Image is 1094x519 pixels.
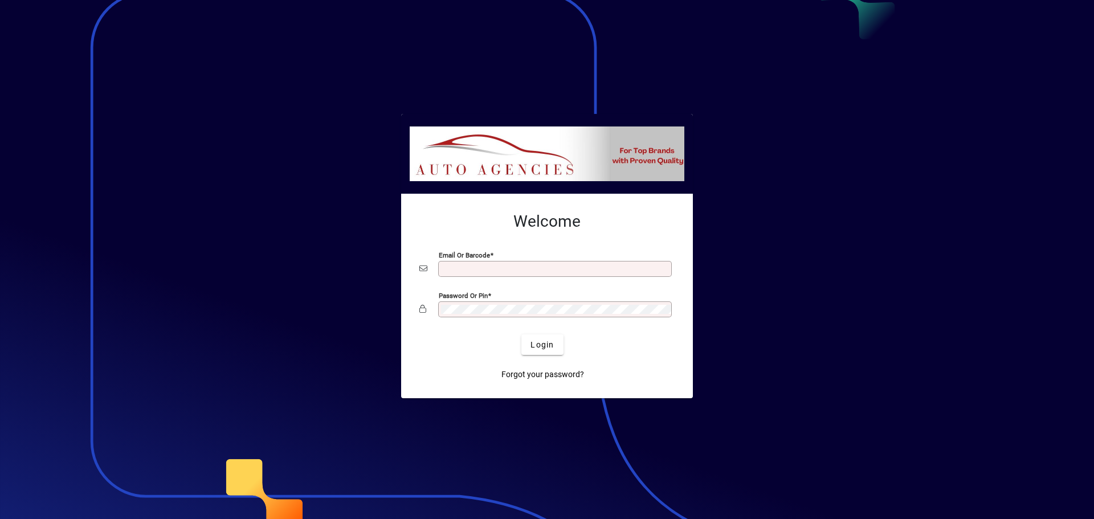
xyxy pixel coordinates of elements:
[501,369,584,381] span: Forgot your password?
[521,334,563,355] button: Login
[497,364,589,385] a: Forgot your password?
[419,212,675,231] h2: Welcome
[439,292,488,300] mat-label: Password or Pin
[439,251,490,259] mat-label: Email or Barcode
[530,339,554,351] span: Login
